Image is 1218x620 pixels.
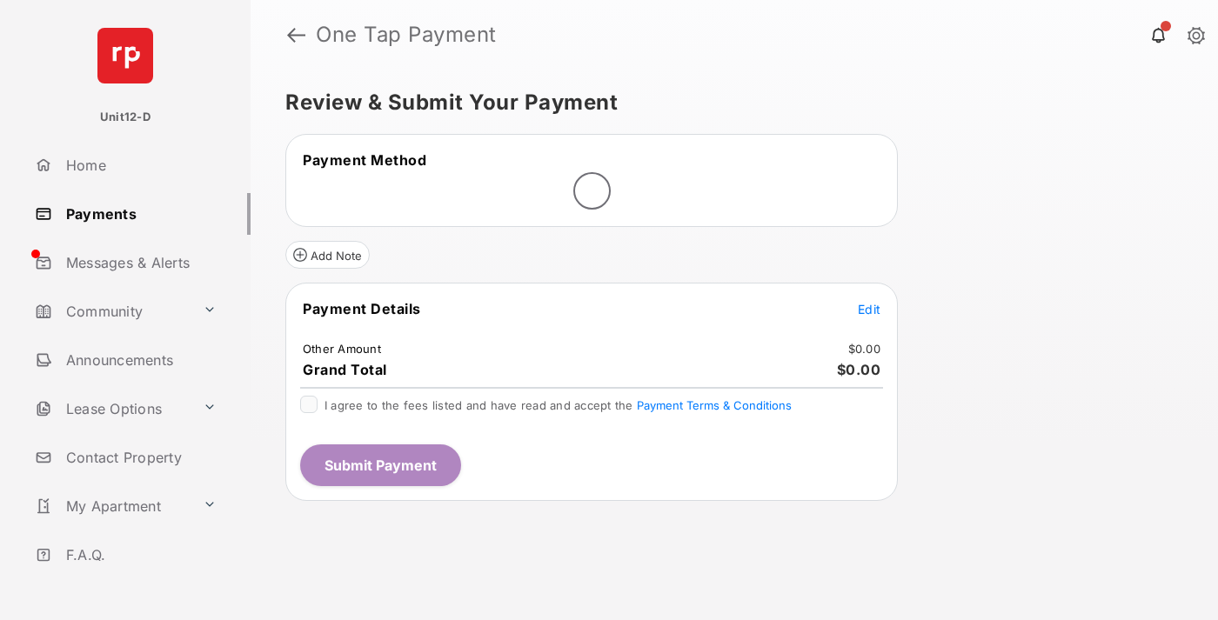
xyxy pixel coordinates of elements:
[28,290,196,332] a: Community
[28,388,196,430] a: Lease Options
[300,444,461,486] button: Submit Payment
[637,398,792,412] button: I agree to the fees listed and have read and accept the
[100,109,151,126] p: Unit12-D
[28,242,251,283] a: Messages & Alerts
[303,300,421,317] span: Payment Details
[28,339,251,381] a: Announcements
[847,341,881,357] td: $0.00
[285,241,370,269] button: Add Note
[28,144,251,186] a: Home
[325,398,792,412] span: I agree to the fees listed and have read and accept the
[303,361,387,378] span: Grand Total
[28,193,251,235] a: Payments
[303,151,426,169] span: Payment Method
[28,485,196,527] a: My Apartment
[285,92,1169,113] h5: Review & Submit Your Payment
[97,28,153,83] img: svg+xml;base64,PHN2ZyB4bWxucz0iaHR0cDovL3d3dy53My5vcmcvMjAwMC9zdmciIHdpZHRoPSI2NCIgaGVpZ2h0PSI2NC...
[858,300,880,317] button: Edit
[302,341,382,357] td: Other Amount
[858,302,880,317] span: Edit
[316,24,497,45] strong: One Tap Payment
[28,437,251,478] a: Contact Property
[837,361,881,378] span: $0.00
[28,534,251,576] a: F.A.Q.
